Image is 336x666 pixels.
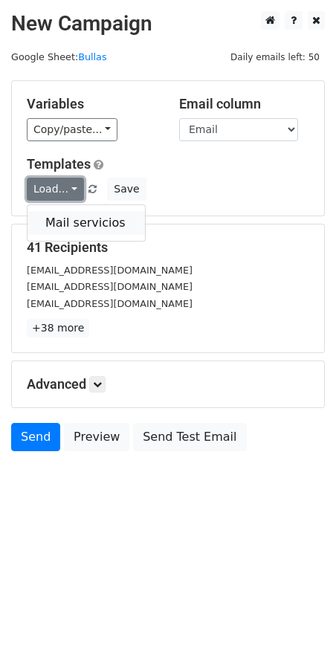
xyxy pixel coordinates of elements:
[11,423,60,451] a: Send
[28,211,145,235] a: Mail servicios
[27,96,157,112] h5: Variables
[27,265,193,276] small: [EMAIL_ADDRESS][DOMAIN_NAME]
[27,156,91,172] a: Templates
[262,595,336,666] div: Widget de chat
[78,51,106,62] a: Bullas
[27,178,84,201] a: Load...
[225,49,325,65] span: Daily emails left: 50
[107,178,146,201] button: Save
[27,319,89,337] a: +38 more
[133,423,246,451] a: Send Test Email
[27,281,193,292] small: [EMAIL_ADDRESS][DOMAIN_NAME]
[225,51,325,62] a: Daily emails left: 50
[262,595,336,666] iframe: Chat Widget
[11,11,325,36] h2: New Campaign
[64,423,129,451] a: Preview
[27,376,309,392] h5: Advanced
[27,118,117,141] a: Copy/paste...
[27,298,193,309] small: [EMAIL_ADDRESS][DOMAIN_NAME]
[27,239,309,256] h5: 41 Recipients
[11,51,107,62] small: Google Sheet:
[179,96,309,112] h5: Email column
